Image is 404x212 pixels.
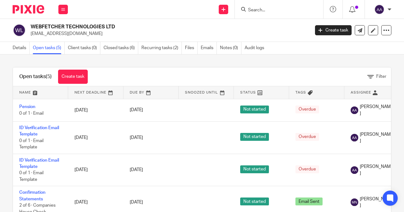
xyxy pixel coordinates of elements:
td: [DATE] [68,154,123,186]
img: svg%3E [13,24,26,37]
a: Open tasks (5) [33,42,65,54]
img: svg%3E [351,134,358,141]
span: Not started [240,106,269,113]
span: Tags [295,91,306,94]
a: Confirmation Statements [19,190,45,201]
span: Overdue [295,165,319,173]
span: [PERSON_NAME] [360,131,393,144]
span: Status [240,91,256,94]
td: [DATE] [68,99,123,121]
span: Overdue [295,133,319,141]
span: [DATE] [130,135,143,140]
a: Create task [315,25,352,35]
a: Emails [201,42,217,54]
a: Details [13,42,30,54]
span: [DATE] [130,200,143,204]
p: [EMAIL_ADDRESS][DOMAIN_NAME] [31,31,306,37]
span: [PERSON_NAME] [360,104,393,117]
span: (5) [46,74,52,79]
h1: Open tasks [19,73,52,80]
span: Overdue [295,106,319,113]
span: 0 of 1 · Email Template [19,139,44,150]
a: Recurring tasks (2) [141,42,182,54]
a: Audit logs [245,42,267,54]
a: Client tasks (0) [68,42,100,54]
span: [DATE] [130,108,143,112]
a: ID Verification Email Template [19,126,59,136]
img: svg%3E [351,198,358,206]
span: [DATE] [130,168,143,172]
img: Pixie [13,5,44,14]
h2: WEBFETCHER TECHNOLOGIES LTD [31,24,251,30]
span: Not started [240,198,269,205]
span: [PERSON_NAME] [360,163,393,176]
span: Email Sent [295,198,323,205]
span: Filter [376,74,386,79]
span: Not started [240,133,269,141]
a: ID Verification Email Template [19,158,59,169]
a: Pension [19,105,35,109]
span: 0 of 1 · Email [19,111,44,116]
a: Files [185,42,198,54]
a: Closed tasks (6) [104,42,138,54]
span: 0 of 1 · Email Template [19,171,44,182]
span: Not started [240,165,269,173]
img: svg%3E [351,106,358,114]
td: [DATE] [68,121,123,154]
img: svg%3E [374,4,384,14]
a: Notes (0) [220,42,241,54]
img: svg%3E [351,166,358,174]
span: Snoozed Until [185,91,218,94]
a: Create task [58,70,88,84]
span: [PERSON_NAME] [360,196,393,209]
input: Search [247,8,304,13]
